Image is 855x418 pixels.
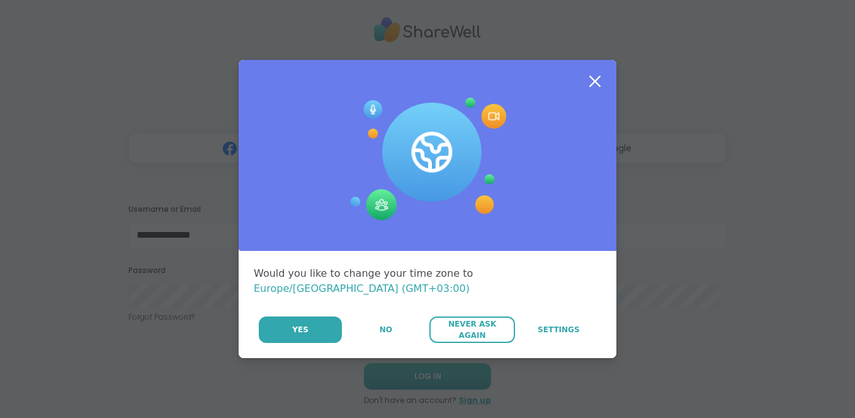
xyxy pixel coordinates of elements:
[292,324,309,335] span: Yes
[436,318,508,341] span: Never Ask Again
[254,282,470,294] span: Europe/[GEOGRAPHIC_DATA] (GMT+03:00)
[259,316,342,343] button: Yes
[343,316,428,343] button: No
[538,324,580,335] span: Settings
[254,266,601,296] div: Would you like to change your time zone to
[380,324,392,335] span: No
[516,316,601,343] a: Settings
[349,98,506,221] img: Session Experience
[429,316,514,343] button: Never Ask Again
